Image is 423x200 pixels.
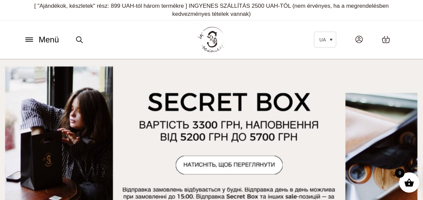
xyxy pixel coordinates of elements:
[375,29,397,50] a: 0
[198,27,225,52] img: ÍRTA: SADOVSKIY
[385,38,387,43] span: 0
[395,168,404,178] span: 0
[22,33,61,46] button: Menü
[314,32,336,47] a: UA
[319,37,326,42] span: UA
[39,34,59,46] span: Menü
